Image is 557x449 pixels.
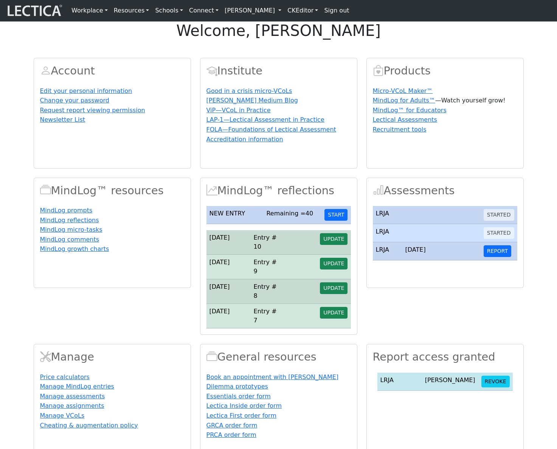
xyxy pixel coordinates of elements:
[405,246,426,253] span: [DATE]
[206,373,339,381] a: Book an appointment with [PERSON_NAME]
[40,64,185,77] h2: Account
[206,97,298,104] a: [PERSON_NAME] Medium Blog
[6,3,62,18] img: lecticalive
[251,279,284,304] td: Entry # 8
[251,230,284,255] td: Entry # 10
[373,107,447,114] a: MindLog™ for Educators
[373,64,384,77] span: Products
[425,376,475,385] div: [PERSON_NAME]
[40,207,93,214] a: MindLog prompts
[323,310,344,316] span: UPDATE
[377,373,422,391] td: LRJA
[373,87,433,94] a: Micro-VCoL Maker™
[251,328,284,353] td: Entry # 6
[481,376,510,387] button: REVOKE
[209,283,230,290] span: [DATE]
[324,209,348,221] button: START
[40,184,51,197] span: MindLog™ resources
[40,412,85,419] a: Manage VCoLs
[206,383,268,390] a: Dilemma prototypes
[40,422,138,429] a: Cheating & augmentation policy
[306,210,313,217] span: 40
[40,236,99,243] a: MindLog comments
[373,242,402,260] td: LRJA
[206,350,217,363] span: Resources
[40,350,185,364] h2: Manage
[206,184,217,197] span: MindLog
[40,97,109,104] a: Change your password
[206,107,271,114] a: ViP—VCoL in Practice
[484,245,511,257] button: REPORT
[373,224,402,242] td: LRJA
[251,255,284,279] td: Entry # 9
[40,107,145,114] a: Request report viewing permission
[68,3,111,18] a: Workplace
[40,245,109,252] a: MindLog growth charts
[40,383,114,390] a: Manage MindLog entries
[222,3,284,18] a: [PERSON_NAME]
[251,304,284,328] td: Entry # 7
[263,206,321,224] td: Remaining =
[373,184,384,197] span: Assessments
[206,126,336,133] a: FOLA—Foundations of Lectical Assessment
[40,184,185,197] h2: MindLog™ resources
[40,87,132,94] a: Edit your personal information
[373,97,435,104] a: MindLog for Adults™
[284,3,321,18] a: CKEditor
[209,234,230,241] span: [DATE]
[206,402,282,409] a: Lectica Inside order form
[186,3,222,18] a: Connect
[373,206,402,224] td: LRJA
[206,206,264,224] td: NEW ENTRY
[206,64,217,77] span: Account
[111,3,152,18] a: Resources
[206,136,283,143] a: Accreditation information
[40,373,90,381] a: Price calculators
[40,402,104,409] a: Manage assignments
[206,350,351,364] h2: General resources
[40,393,105,400] a: Manage assessments
[206,393,271,400] a: Essentials order form
[323,236,344,242] span: UPDATE
[321,3,352,18] a: Sign out
[152,3,186,18] a: Schools
[323,285,344,291] span: UPDATE
[373,350,517,364] h2: Report access granted
[206,116,324,123] a: LAP-1—Lectical Assessment in Practice
[206,64,351,77] h2: Institute
[40,64,51,77] span: Account
[206,87,292,94] a: Good in a crisis micro-VCoLs
[209,308,230,315] span: [DATE]
[40,116,85,123] a: Newsletter List
[320,233,348,245] button: UPDATE
[373,64,517,77] h2: Products
[373,96,517,105] p: —Watch yourself grow!
[206,184,351,197] h2: MindLog™ reflections
[373,116,437,123] a: Lectical Assessments
[40,217,99,224] a: MindLog reflections
[206,431,256,438] a: PRCA order form
[40,350,51,363] span: Manage
[209,259,230,266] span: [DATE]
[320,258,348,269] button: UPDATE
[323,260,344,266] span: UPDATE
[320,282,348,294] button: UPDATE
[206,412,277,419] a: Lectica First order form
[320,307,348,319] button: UPDATE
[40,226,102,233] a: MindLog micro-tasks
[206,422,258,429] a: GRCA order form
[373,184,517,197] h2: Assessments
[373,126,427,133] a: Recruitment tools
